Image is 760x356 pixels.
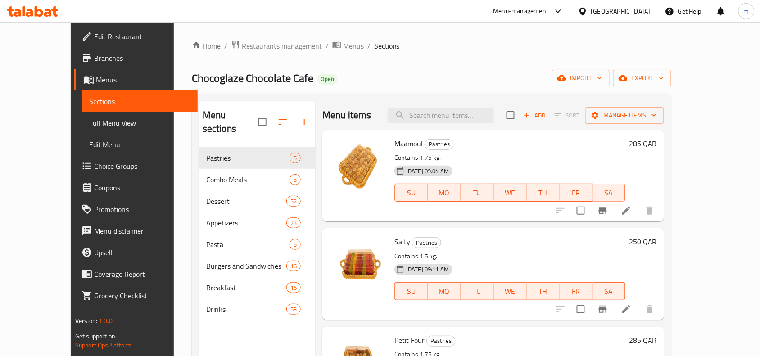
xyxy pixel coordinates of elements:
button: Branch-specific-item [592,200,614,221]
div: Pasta5 [199,234,315,255]
div: items [290,153,301,163]
a: Branches [74,47,198,69]
nav: breadcrumb [192,40,671,52]
span: TH [530,186,556,199]
span: TU [464,285,490,298]
button: import [552,70,610,86]
span: Edit Menu [89,139,190,150]
span: FR [563,186,589,199]
div: items [290,239,301,250]
button: FR [560,282,593,300]
h6: 250 QAR [629,235,657,248]
span: 16 [287,262,300,270]
span: Dessert [206,196,286,207]
span: Select to update [571,201,590,220]
span: Add item [520,108,549,122]
button: delete [639,200,660,221]
button: SA [593,282,625,300]
div: Menu-management [493,6,549,17]
span: import [559,72,602,84]
div: Drinks [206,304,286,315]
span: 16 [287,284,300,292]
h6: 285 QAR [629,137,657,150]
a: Full Menu View [82,112,198,134]
span: Select section first [549,108,585,122]
span: Pastries [425,139,453,149]
div: Pastries [425,139,454,150]
a: Grocery Checklist [74,285,198,306]
span: [DATE] 09:11 AM [403,265,452,274]
button: TU [461,282,493,300]
div: Pastries [426,336,456,347]
span: 5 [290,154,300,162]
span: SA [596,186,622,199]
span: SU [398,186,424,199]
span: 5 [290,176,300,184]
span: FR [563,285,589,298]
span: WE [498,285,523,298]
nav: Menu sections [199,144,315,324]
span: 5 [290,240,300,249]
button: MO [428,184,461,202]
li: / [367,41,371,51]
span: Select to update [571,300,590,319]
span: Petit Four [394,333,425,347]
a: Choice Groups [74,155,198,177]
span: Salty [394,235,410,248]
div: Appetizers23 [199,212,315,234]
span: Maamoul [394,137,423,150]
a: Coverage Report [74,263,198,285]
a: Menus [74,69,198,90]
div: [GEOGRAPHIC_DATA] [591,6,651,16]
div: Dessert52 [199,190,315,212]
span: [DATE] 09:04 AM [403,167,452,176]
a: Upsell [74,242,198,263]
span: Sort sections [272,111,294,133]
span: Coverage Report [94,269,190,279]
span: Add [522,110,547,121]
div: Pasta [206,239,290,250]
span: Appetizers [206,217,286,228]
span: WE [498,186,523,199]
span: Restaurants management [242,41,322,51]
h2: Menu items [322,108,371,122]
span: Version: [75,315,97,327]
a: Edit Menu [82,134,198,155]
span: Menus [96,74,190,85]
span: Grocery Checklist [94,290,190,301]
span: export [620,72,664,84]
div: items [286,282,301,293]
span: TH [530,285,556,298]
span: Pastries [412,238,441,248]
div: Pastries [412,237,441,248]
span: 23 [287,219,300,227]
div: items [290,174,301,185]
div: items [286,217,301,228]
button: Add [520,108,549,122]
button: WE [494,282,527,300]
button: WE [494,184,527,202]
span: Burgers and Sandwiches [206,261,286,271]
img: Maamoul [330,137,387,195]
div: Burgers and Sandwiches16 [199,255,315,277]
span: 1.0.0 [99,315,113,327]
a: Edit Restaurant [74,26,198,47]
span: Combo Meals [206,174,290,185]
button: TH [527,184,560,202]
span: TU [464,186,490,199]
button: SU [394,282,428,300]
span: Full Menu View [89,117,190,128]
a: Home [192,41,221,51]
h6: 285 QAR [629,334,657,347]
span: Upsell [94,247,190,258]
a: Menu disclaimer [74,220,198,242]
span: Chocoglaze Chocolate Cafe [192,68,313,88]
span: SA [596,285,622,298]
div: Pastries5 [199,147,315,169]
span: Select section [501,106,520,125]
span: Breakfast [206,282,286,293]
